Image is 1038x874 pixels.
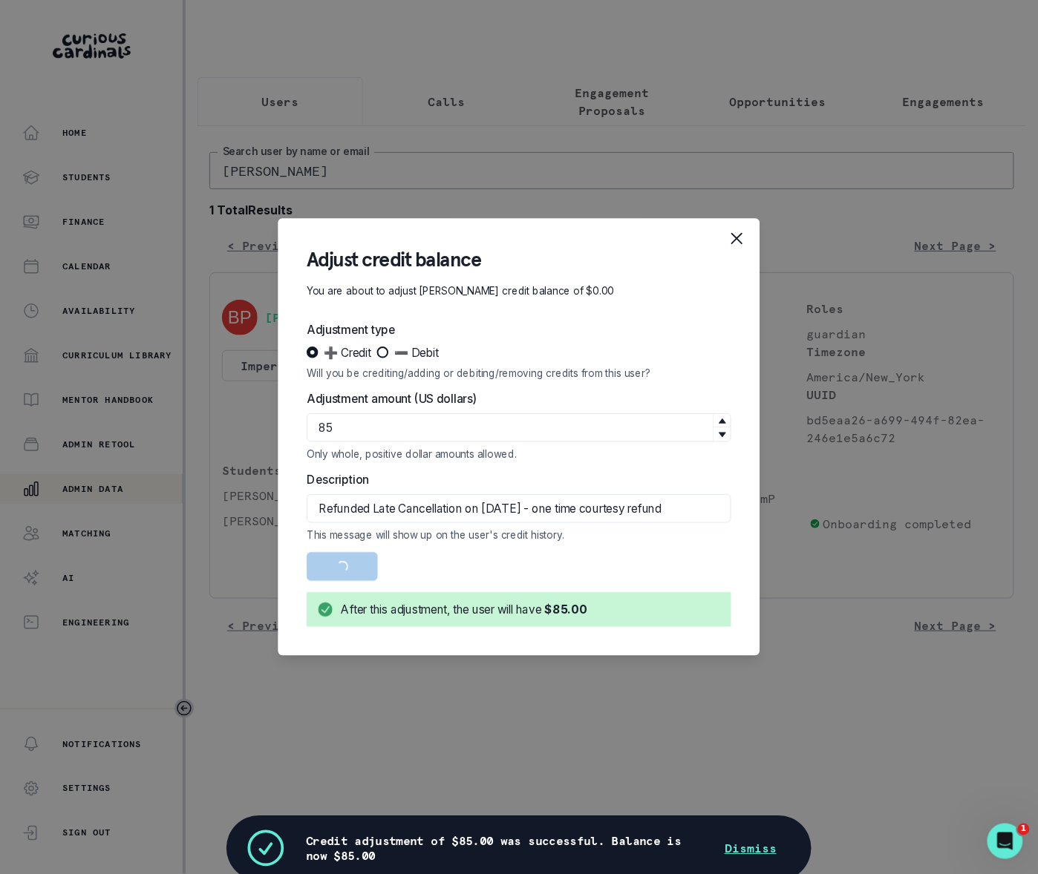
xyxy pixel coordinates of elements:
[394,344,439,361] span: ➖ Debit
[307,321,722,338] label: Adjustment type
[307,247,731,272] header: Adjust credit balance
[722,224,751,253] button: Close
[324,344,371,361] span: ➕ Credit
[307,367,731,378] div: Will you be crediting/adding or debiting/removing credits from this user?
[707,833,794,863] button: Dismiss
[307,447,731,459] div: Only whole, positive dollar amounts allowed.
[306,833,707,863] p: Credit adjustment of $85.00 was successful. Balance is now $85.00
[307,283,731,298] p: You are about to adjust [PERSON_NAME] credit balance of $0.00
[307,471,722,488] label: Description
[1018,824,1030,835] span: 1
[988,824,1023,859] iframe: Intercom live chat
[545,602,587,617] b: $85.00
[307,529,731,541] div: This message will show up on the user's credit history.
[307,390,722,407] label: Adjustment amount (US dollars)
[341,601,587,618] div: After this adjustment, the user will have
